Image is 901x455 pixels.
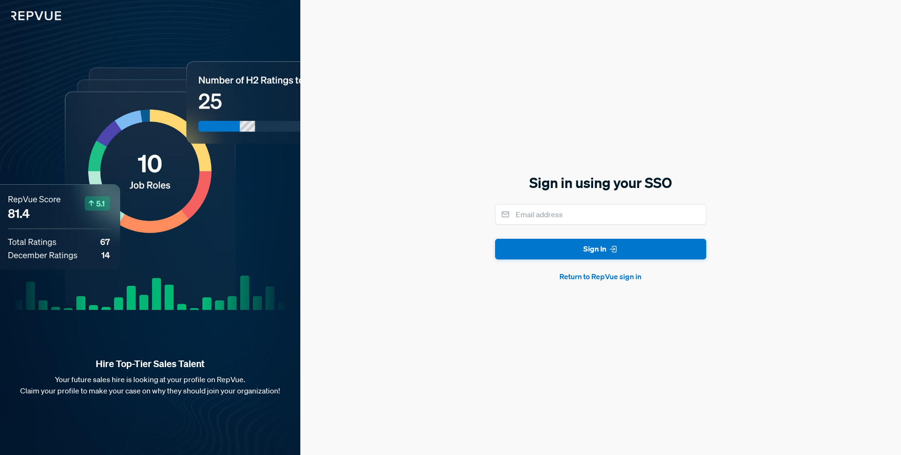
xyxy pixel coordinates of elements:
input: Email address [495,204,706,225]
p: Your future sales hire is looking at your profile on RepVue. Claim your profile to make your case... [15,374,285,396]
h5: Sign in using your SSO [495,173,706,193]
button: Return to RepVue sign in [495,271,706,282]
strong: Hire Top-Tier Sales Talent [15,358,285,370]
button: Sign In [495,239,706,260]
